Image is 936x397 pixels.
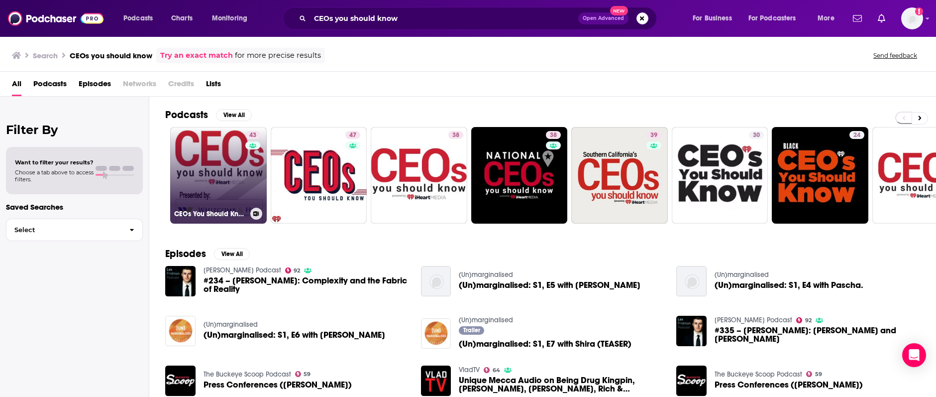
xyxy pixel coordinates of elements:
[204,370,291,379] a: The Buckeye Scoop Podcast
[6,219,143,241] button: Select
[818,11,834,25] span: More
[650,131,657,140] span: 39
[742,10,811,26] button: open menu
[463,327,480,333] span: Trailer
[715,316,792,324] a: Lex Fridman Podcast
[165,266,196,296] img: #234 – Stephen Wolfram: Complexity and the Fabric of Reality
[79,76,111,96] a: Episodes
[853,131,860,140] span: 24
[165,109,252,121] a: PodcastsView All
[204,381,352,389] a: Press Conferences (Tyler Bowen)
[8,9,104,28] img: Podchaser - Follow, Share and Rate Podcasts
[421,266,451,296] img: (Un)marginalised: S1, E5 with Julie G.
[686,10,744,26] button: open menu
[204,266,281,274] a: Lex Fridman Podcast
[915,7,923,15] svg: Add a profile image
[693,11,732,25] span: For Business
[459,270,513,279] a: (Un)marginalised
[902,343,926,367] div: Open Intercom Messenger
[753,131,760,140] span: 30
[165,366,196,396] img: Press Conferences (Tyler Bowen)
[310,10,578,26] input: Search podcasts, credits, & more...
[676,316,707,346] img: #335 – Fiona Hill: Vladimir Putin and Donald Trump
[811,10,847,26] button: open menu
[345,131,360,139] a: 47
[116,10,166,26] button: open menu
[715,370,802,379] a: The Buckeye Scoop Podcast
[546,131,561,139] a: 38
[772,127,868,224] a: 24
[349,131,356,140] span: 47
[123,11,153,25] span: Podcasts
[6,123,143,137] h2: Filter By
[70,51,152,60] h3: CEOs you should know
[715,381,863,389] a: Press Conferences (Keenan Bailey)
[12,76,21,96] a: All
[806,371,822,377] a: 59
[452,131,459,140] span: 38
[571,127,668,224] a: 39
[459,366,480,374] a: VladTV
[204,331,385,339] span: (Un)marginalised: S1, E6 with [PERSON_NAME]
[421,366,451,396] img: Unique Mecca Audio on Being Drug Kingpin, Michael Jackson, Biggie, Rich & Azie (Flashback)
[749,131,764,139] a: 30
[849,10,866,27] a: Show notifications dropdown
[459,340,631,348] a: (Un)marginalised: S1, E7 with Shira (TEASER)
[901,7,923,29] img: User Profile
[165,248,206,260] h2: Episodes
[204,276,409,293] a: #234 – Stephen Wolfram: Complexity and the Fabric of Reality
[6,202,143,212] p: Saved Searches
[805,318,812,323] span: 92
[212,11,247,25] span: Monitoring
[870,51,920,60] button: Send feedback
[33,76,67,96] span: Podcasts
[874,10,889,27] a: Show notifications dropdown
[206,76,221,96] span: Lists
[214,248,250,260] button: View All
[484,367,500,373] a: 64
[578,12,628,24] button: Open AdvancedNew
[245,131,260,139] a: 43
[304,372,311,377] span: 59
[168,76,194,96] span: Credits
[715,381,863,389] span: Press Conferences ([PERSON_NAME])
[796,317,812,323] a: 92
[715,326,920,343] span: #335 – [PERSON_NAME]: [PERSON_NAME] and [PERSON_NAME]
[676,266,707,296] img: (Un)marginalised: S1, E4 with Pascha.
[165,316,196,346] img: (Un)marginalised: S1, E6 with Jennifer Hankin
[421,318,451,349] img: (Un)marginalised: S1, E7 with Shira (TEASER)
[583,16,624,21] span: Open Advanced
[171,11,193,25] span: Charts
[493,368,500,373] span: 64
[6,227,121,233] span: Select
[174,210,246,218] h3: CEOs You Should Know - [GEOGRAPHIC_DATA]
[160,50,233,61] a: Try an exact match
[294,268,300,273] span: 92
[901,7,923,29] button: Show profile menu
[715,326,920,343] a: #335 – Fiona Hill: Vladimir Putin and Donald Trump
[204,331,385,339] a: (Un)marginalised: S1, E6 with Jennifer Hankin
[295,371,311,377] a: 59
[33,51,58,60] h3: Search
[676,366,707,396] img: Press Conferences (Keenan Bailey)
[123,76,156,96] span: Networks
[715,270,769,279] a: (Un)marginalised
[901,7,923,29] span: Logged in as tlopez
[459,316,513,324] a: (Un)marginalised
[550,131,557,140] span: 38
[204,381,352,389] span: Press Conferences ([PERSON_NAME])
[715,281,863,289] a: (Un)marginalised: S1, E4 with Pascha.
[448,131,463,139] a: 38
[371,127,467,224] a: 38
[610,6,628,15] span: New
